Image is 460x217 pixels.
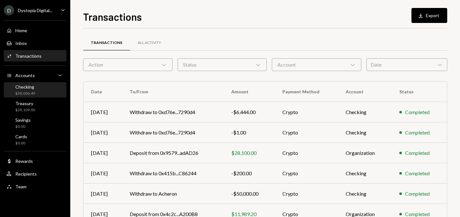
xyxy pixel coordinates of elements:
[91,129,114,136] div: [DATE]
[338,163,392,184] td: Checking
[15,158,33,164] div: Rewards
[15,107,35,113] div: $28,109.00
[83,10,142,23] h1: Transactions
[4,50,66,61] a: Transactions
[138,40,161,46] div: All Activity
[4,5,14,15] div: D
[15,101,35,106] div: Treasury
[405,149,430,157] div: Completed
[15,117,31,123] div: Savings
[15,84,35,90] div: Checking
[366,58,447,71] div: Date
[338,82,392,102] th: Account
[83,35,130,51] a: Transactions
[4,99,66,114] a: Treasury$28,109.00
[4,132,66,147] a: Cards$0.00
[15,73,35,78] div: Accounts
[122,122,224,143] td: Withdraw to 0xd76e...7290d4
[231,170,267,177] div: -$200.00
[122,184,224,204] td: Withdraw to Acheron
[15,53,42,59] div: Transactions
[392,82,447,102] th: Status
[4,69,66,81] a: Accounts
[15,134,27,139] div: Cards
[275,122,338,143] td: Crypto
[4,37,66,49] a: Inbox
[405,129,430,136] div: Completed
[231,190,267,198] div: -$50,000.00
[91,108,114,116] div: [DATE]
[122,143,224,163] td: Deposit from 0x9579...adAD26
[15,91,35,96] div: $38,006.49
[405,108,430,116] div: Completed
[275,163,338,184] td: Crypto
[275,184,338,204] td: Crypto
[275,82,338,102] th: Payment Method
[411,8,447,23] button: Export
[91,190,114,198] div: [DATE]
[178,58,267,71] div: Status
[4,82,66,98] a: Checking$38,006.49
[405,190,430,198] div: Completed
[83,82,122,102] th: Date
[275,143,338,163] td: Crypto
[122,163,224,184] td: Withdraw to 0x415b...C86244
[130,35,169,51] a: All Activity
[231,129,267,136] div: -$1.00
[15,28,27,33] div: Home
[83,58,172,71] div: Action
[15,184,27,189] div: Team
[4,115,66,131] a: Savings$0.00
[4,181,66,192] a: Team
[338,122,392,143] td: Checking
[4,25,66,36] a: Home
[15,141,27,146] div: $0.00
[122,82,224,102] th: To/From
[91,40,122,46] div: Transactions
[18,8,52,13] div: Dystopia Digital...
[15,171,37,177] div: Recipients
[272,58,361,71] div: Account
[275,102,338,122] td: Crypto
[338,102,392,122] td: Checking
[231,108,267,116] div: -$6,444.00
[405,170,430,177] div: Completed
[338,143,392,163] td: Organization
[224,82,275,102] th: Amount
[15,40,27,46] div: Inbox
[91,149,114,157] div: [DATE]
[4,155,66,167] a: Rewards
[91,170,114,177] div: [DATE]
[4,168,66,179] a: Recipients
[122,102,224,122] td: Withdraw to 0xd76e...7290d4
[338,184,392,204] td: Checking
[231,149,267,157] div: $28,100.00
[15,124,31,129] div: $0.00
